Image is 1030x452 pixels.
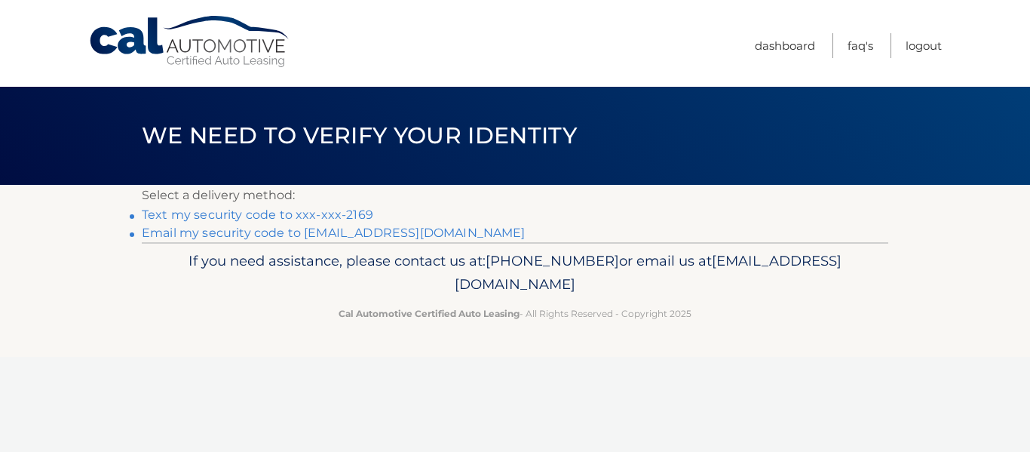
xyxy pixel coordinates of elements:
a: Cal Automotive [88,15,292,69]
a: Dashboard [755,33,815,58]
a: FAQ's [848,33,873,58]
a: Email my security code to [EMAIL_ADDRESS][DOMAIN_NAME] [142,226,526,240]
p: If you need assistance, please contact us at: or email us at [152,249,878,297]
a: Text my security code to xxx-xxx-2169 [142,208,373,222]
a: Logout [906,33,942,58]
span: We need to verify your identity [142,121,577,149]
strong: Cal Automotive Certified Auto Leasing [339,308,520,319]
p: Select a delivery method: [142,185,888,206]
p: - All Rights Reserved - Copyright 2025 [152,306,878,321]
span: [PHONE_NUMBER] [486,252,619,269]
